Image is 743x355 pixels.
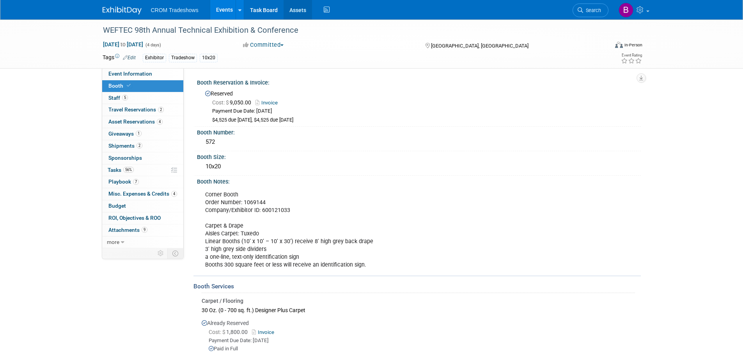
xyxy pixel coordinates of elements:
[573,4,608,17] a: Search
[169,54,197,62] div: Tradeshow
[143,54,166,62] div: Exhibitor
[102,164,183,176] a: Tasks56%
[102,152,183,164] a: Sponsorships
[108,203,126,209] span: Budget
[209,345,635,353] div: Paid in Full
[102,224,183,236] a: Attachments9
[197,127,641,136] div: Booth Number:
[209,329,226,335] span: Cost: $
[624,42,642,48] div: In-Person
[123,55,136,60] a: Edit
[203,136,635,148] div: 572
[108,106,164,113] span: Travel Reservations
[209,329,251,335] span: 1,800.00
[202,305,635,315] div: 30 Oz. (0 - 700 sq. ft.) Designer Plus Carpet
[431,43,528,49] span: [GEOGRAPHIC_DATA], [GEOGRAPHIC_DATA]
[108,83,132,89] span: Booth
[615,42,623,48] img: Format-Inperson.png
[102,80,183,92] a: Booth
[209,337,635,344] div: Payment Due Date: [DATE]
[100,23,597,37] div: WEFTEC 98th Annual Technical Exhibition & Conference
[583,7,601,13] span: Search
[107,239,119,245] span: more
[252,329,277,335] a: Invoice
[154,248,168,258] td: Personalize Event Tab Strip
[108,215,161,221] span: ROI, Objectives & ROO
[167,248,183,258] td: Toggle Event Tabs
[621,53,642,57] div: Event Rating
[108,178,139,185] span: Playbook
[108,155,142,161] span: Sponsorships
[203,88,635,124] div: Reserved
[102,237,183,248] a: more
[102,128,183,140] a: Giveaways1
[240,41,287,49] button: Committed
[212,99,254,106] span: 9,050.00
[108,131,142,137] span: Giveaways
[212,108,635,115] div: Payment Due Date: [DATE]
[197,151,641,161] div: Booth Size:
[102,140,183,152] a: Shipments2
[200,187,554,273] div: Corner Booth Order Number: 1069144 Company/Exhibitor ID: 600121033 Carpet & Drape Aisles Carpet: ...
[212,117,635,124] div: $4,525 due [DATE], $4,525 due [DATE]
[102,188,183,200] a: Misc. Expenses & Credits4
[108,143,142,149] span: Shipments
[123,167,134,173] span: 56%
[202,297,635,305] div: Carpet / Flooring
[200,54,218,62] div: 10x20
[108,95,128,101] span: Staff
[619,3,633,18] img: Branden Peterson
[203,161,635,173] div: 10x20
[197,176,641,185] div: Booth Notes:
[136,131,142,136] span: 1
[212,99,230,106] span: Cost: $
[108,167,134,173] span: Tasks
[103,41,144,48] span: [DATE] [DATE]
[145,42,161,48] span: (4 days)
[103,7,142,14] img: ExhibitDay
[102,212,183,224] a: ROI, Objectives & ROO
[102,92,183,104] a: Staff5
[157,119,163,125] span: 4
[193,282,641,291] div: Booth Services
[102,176,183,188] a: Playbook7
[142,227,147,233] span: 9
[122,95,128,101] span: 5
[108,71,152,77] span: Event Information
[119,41,127,48] span: to
[171,191,177,197] span: 4
[255,100,282,106] a: Invoice
[133,179,139,185] span: 7
[158,107,164,113] span: 2
[197,77,641,87] div: Booth Reservation & Invoice:
[102,200,183,212] a: Budget
[108,227,147,233] span: Attachments
[108,118,163,125] span: Asset Reservations
[103,53,136,62] td: Tags
[127,83,131,88] i: Booth reservation complete
[151,7,199,13] span: CROM Tradeshows
[102,68,183,80] a: Event Information
[108,191,177,197] span: Misc. Expenses & Credits
[562,41,643,52] div: Event Format
[102,116,183,128] a: Asset Reservations4
[137,143,142,148] span: 2
[102,104,183,116] a: Travel Reservations2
